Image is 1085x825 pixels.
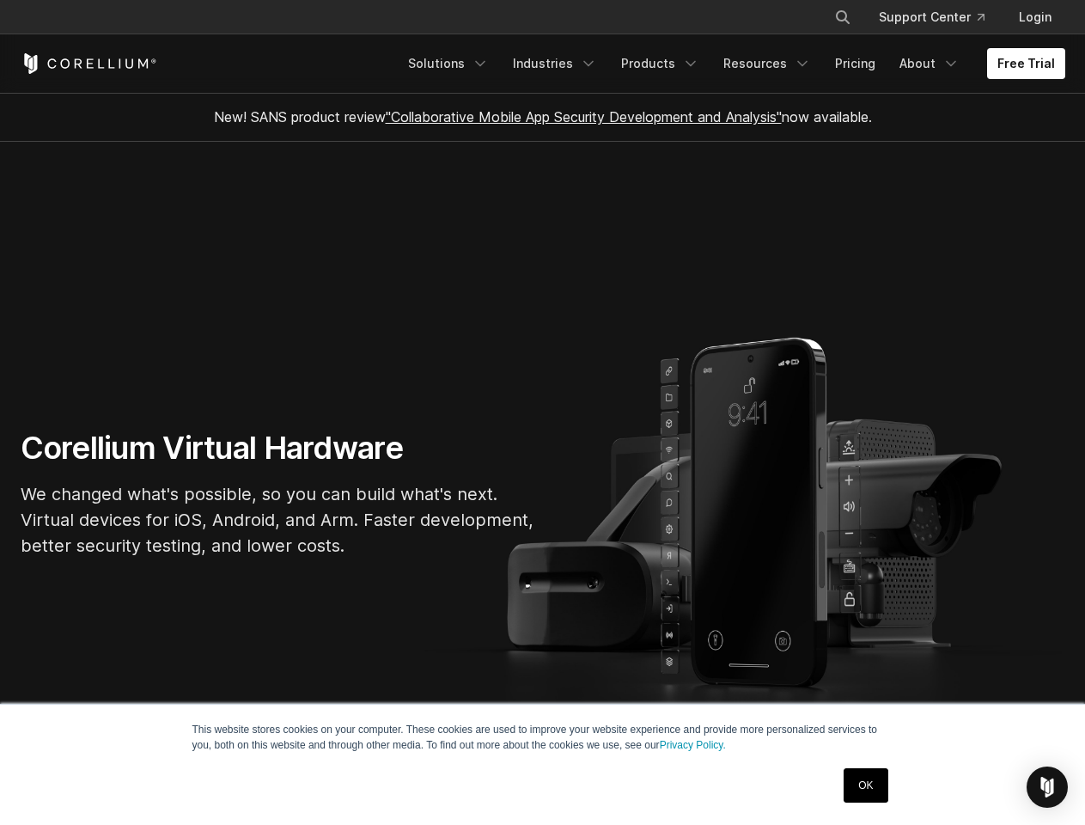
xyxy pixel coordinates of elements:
a: "Collaborative Mobile App Security Development and Analysis" [386,108,782,125]
a: Solutions [398,48,499,79]
span: New! SANS product review now available. [214,108,872,125]
a: Login [1005,2,1065,33]
a: About [889,48,970,79]
a: Products [611,48,710,79]
button: Search [827,2,858,33]
div: Open Intercom Messenger [1027,767,1068,808]
p: This website stores cookies on your computer. These cookies are used to improve your website expe... [192,722,893,753]
a: Free Trial [987,48,1065,79]
div: Navigation Menu [398,48,1065,79]
h1: Corellium Virtual Hardware [21,429,536,467]
div: Navigation Menu [814,2,1065,33]
a: Corellium Home [21,53,157,74]
a: Privacy Policy. [660,739,726,751]
a: OK [844,768,887,803]
a: Industries [503,48,607,79]
a: Pricing [825,48,886,79]
a: Resources [713,48,821,79]
p: We changed what's possible, so you can build what's next. Virtual devices for iOS, Android, and A... [21,481,536,559]
a: Support Center [865,2,998,33]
